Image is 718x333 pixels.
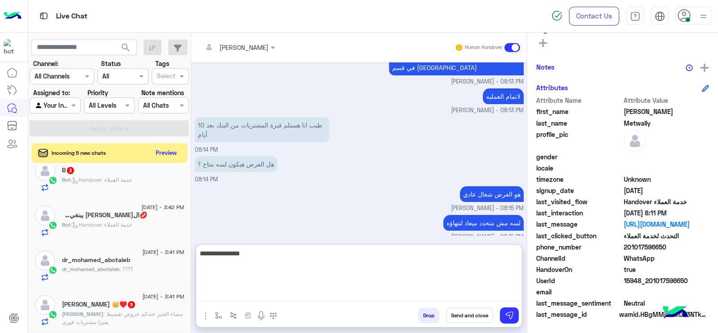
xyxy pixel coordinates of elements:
img: WhatsApp [48,221,57,230]
img: 1403182699927242 [4,39,20,55]
span: [DATE] - 3:41 PM [142,248,184,256]
span: locale [536,163,622,173]
img: send voice note [256,311,267,321]
span: 08:14 PM [195,146,218,153]
span: Bot [62,221,70,228]
h5: dr_mohamed_abotaleb [62,256,130,264]
span: timezone [536,175,622,184]
img: make a call [270,312,277,320]
button: select flow [211,308,226,323]
p: 4/9/2025, 8:15 PM [443,215,524,231]
span: phone_number [536,242,622,252]
small: Human Handover [465,44,503,51]
label: Priority [88,88,108,97]
span: [PERSON_NAME] - 08:15 PM [451,233,524,241]
span: ChannelId [536,254,622,263]
img: tab [630,11,640,22]
span: Incoming 5 new chats [52,149,106,157]
span: email [536,287,622,297]
span: gender [536,152,622,162]
a: [URL][DOMAIN_NAME] [624,219,709,229]
button: search [115,39,137,59]
span: UserId [536,276,622,285]
span: last_interaction [536,208,622,218]
img: tab [655,11,665,22]
span: 3 [67,167,74,174]
span: [PERSON_NAME] [62,311,103,317]
span: [PERSON_NAME] - 08:13 PM [451,106,524,115]
button: Trigger scenario [226,308,241,323]
p: 4/9/2025, 8:14 PM [195,156,277,172]
label: Channel: [33,59,58,68]
label: Note mentions [141,88,184,97]
p: Live Chat [56,10,88,22]
span: last_message [536,219,622,229]
span: Handover خدمة العملاء [624,197,709,206]
span: 15948_201017596650 [624,276,709,285]
span: مساء الخير عندكم عروض تقسيط بفيزا مشتريات فوري [62,311,183,325]
span: 2 [624,254,709,263]
button: create order [241,308,256,323]
h5: 💋الحمد الله يبنغي💜كثيرا ♥️ [62,211,148,219]
span: التحدث لخدمة العملاء [624,231,709,241]
span: signup_date [536,186,622,195]
img: defaultAdmin.png [624,130,646,152]
img: create order [245,312,252,319]
img: spinner [552,10,562,21]
span: null [624,287,709,297]
span: 08:14 PM [195,176,218,183]
span: true [624,265,709,274]
span: profile_pic [536,130,622,150]
img: Logo [4,7,22,26]
img: add [700,64,709,72]
a: Contact Us [569,7,619,26]
span: : Handover خدمة العملاء [70,176,132,183]
img: send attachment [200,311,211,321]
span: null [624,163,709,173]
span: dr_mohamed_abotaleb [62,266,119,272]
span: Unknown [624,175,709,184]
span: wamid.HBgMMjAxMDE3NTk2NjUwFQIAEhggRjhEMjZBQzgxQzk3MzhBODlEODcyMThGNUU3OTM4N0EA [619,310,709,319]
span: ؟؟؟؟ [119,266,133,272]
span: 2024-08-19T09:36:06.971Z [624,186,709,195]
img: WhatsApp [48,266,57,275]
span: last_message_id [536,310,617,319]
label: Assigned to: [33,88,70,97]
span: null [624,152,709,162]
span: last_name [536,118,622,128]
span: HandoverOn [536,265,622,274]
button: Send and close [446,308,493,323]
span: Attribute Name [536,96,622,105]
span: last_visited_flow [536,197,622,206]
span: Abdallah [624,107,709,116]
span: [PERSON_NAME] - 08:13 PM [451,78,524,86]
span: 0 [624,298,709,308]
label: Status [101,59,121,68]
span: last_message_sentiment [536,298,622,308]
span: 201017596650 [624,242,709,252]
img: defaultAdmin.png [35,295,55,315]
button: Apply Filters [30,120,189,136]
span: Bot [62,176,70,183]
img: send message [505,311,514,320]
span: search [120,42,131,53]
span: Metwally [624,118,709,128]
span: 2025-09-04T17:11:55.8077295Z [624,208,709,218]
img: WhatsApp [48,310,57,319]
img: defaultAdmin.png [35,161,55,181]
h6: Attributes [536,83,568,92]
img: hulul-logo.png [660,297,691,329]
span: last_clicked_button [536,231,622,241]
p: 4/9/2025, 8:13 PM [389,50,524,75]
span: [PERSON_NAME] - 08:15 PM [451,204,524,213]
span: [DATE] - 3:41 PM [142,293,184,301]
img: profile [698,11,709,22]
label: Tags [155,59,169,68]
button: Drop [418,308,439,323]
p: 4/9/2025, 8:13 PM [483,88,524,104]
img: defaultAdmin.png [35,206,55,226]
h5: Mahmoud Saad Eldin 👑♥️ [62,301,136,308]
h6: Notes [536,63,555,71]
a: tab [626,7,644,26]
span: Attribute Value [624,96,709,105]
